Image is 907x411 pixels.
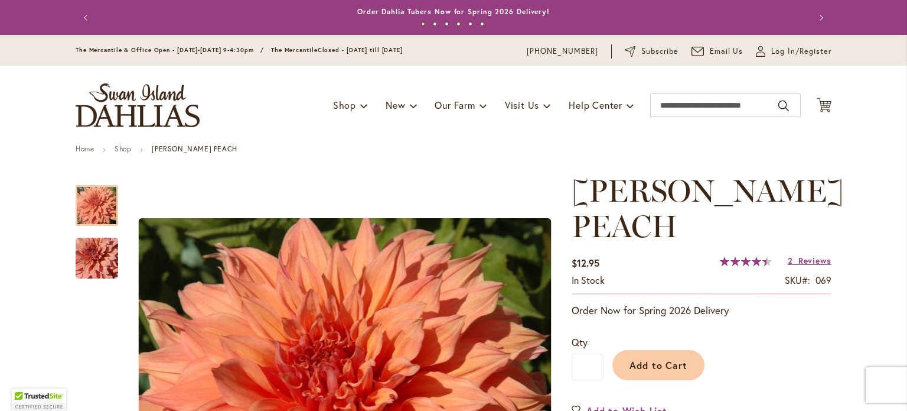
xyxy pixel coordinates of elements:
[152,144,237,153] strong: [PERSON_NAME] PEACH
[572,172,844,245] span: [PERSON_NAME] PEACH
[788,255,793,266] span: 2
[421,22,425,26] button: 1 of 6
[612,350,704,380] button: Add to Cart
[710,46,743,57] span: Email Us
[625,46,678,57] a: Subscribe
[386,99,405,111] span: New
[54,230,139,287] img: Sherwood's Peach
[572,257,599,269] span: $12.95
[798,255,831,266] span: Reviews
[435,99,475,111] span: Our Farm
[76,226,118,279] div: Sherwood's Peach
[808,6,831,30] button: Next
[572,336,588,348] span: Qty
[456,22,461,26] button: 4 of 6
[505,99,539,111] span: Visit Us
[629,359,688,371] span: Add to Cart
[9,369,42,402] iframe: Launch Accessibility Center
[76,46,318,54] span: The Mercantile & Office Open - [DATE]-[DATE] 9-4:30pm / The Mercantile
[480,22,484,26] button: 6 of 6
[815,274,831,287] div: 069
[572,274,605,287] div: Availability
[788,255,831,266] a: 2 Reviews
[76,83,200,127] a: store logo
[771,46,831,57] span: Log In/Register
[572,303,831,318] p: Order Now for Spring 2026 Delivery
[641,46,678,57] span: Subscribe
[691,46,743,57] a: Email Us
[115,144,131,153] a: Shop
[720,257,772,266] div: 90%
[318,46,403,54] span: Closed - [DATE] till [DATE]
[76,6,99,30] button: Previous
[76,173,130,226] div: Sherwood's Peach
[756,46,831,57] a: Log In/Register
[785,274,810,286] strong: SKU
[572,274,605,286] span: In stock
[357,7,550,16] a: Order Dahlia Tubers Now for Spring 2026 Delivery!
[433,22,437,26] button: 2 of 6
[468,22,472,26] button: 5 of 6
[527,46,598,57] a: [PHONE_NUMBER]
[569,99,622,111] span: Help Center
[333,99,356,111] span: Shop
[76,144,94,153] a: Home
[445,22,449,26] button: 3 of 6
